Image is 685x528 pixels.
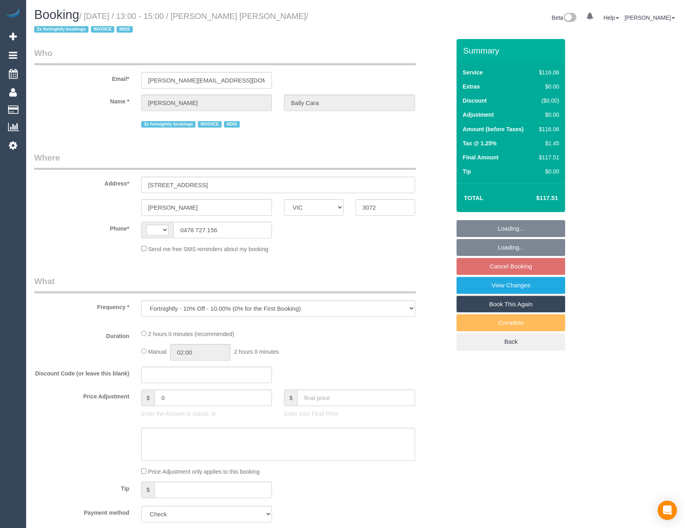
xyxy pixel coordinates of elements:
span: $ [141,390,154,406]
span: INVOICE [198,121,221,128]
label: Extras [463,82,480,91]
label: Price Adjustment [28,390,135,400]
span: 2x fortnightly bookings [141,121,195,128]
a: Beta [552,14,577,21]
span: Booking [34,8,79,22]
h4: $117.51 [512,195,558,202]
span: Price Adjustment only applies to this booking [148,468,259,475]
input: Phone* [173,222,272,238]
span: 2x fortnightly bookings [34,26,88,33]
input: Post Code* [356,199,415,216]
p: Enter your Final Price [284,410,415,418]
label: Payment method [28,506,135,517]
div: $0.00 [536,82,559,91]
label: Adjustment [463,111,494,119]
div: $1.45 [536,139,559,147]
label: Tax @ 1.25% [463,139,496,147]
div: ($0.00) [536,97,559,105]
legend: What [34,275,416,293]
div: Open Intercom Messenger [658,501,677,520]
label: Discount Code (or leave this blank) [28,367,135,377]
div: $0.00 [536,167,559,175]
div: $116.06 [536,68,559,76]
span: Send me free SMS reminders about my booking [148,246,268,252]
img: New interface [563,13,576,23]
span: 2 hours 0 minutes (recommended) [148,331,234,337]
label: Tip [28,482,135,493]
a: Back [457,333,565,350]
p: Enter the Amount to Adjust, or [141,410,272,418]
a: View Changes [457,277,565,294]
span: NDIS [224,121,240,128]
legend: Where [34,152,416,170]
input: First Name* [141,95,272,111]
label: Phone* [28,222,135,233]
span: NDIS [117,26,132,33]
input: Suburb* [141,199,272,216]
label: Duration [28,329,135,340]
div: $116.06 [536,125,559,133]
label: Email* [28,72,135,83]
h3: Summary [463,46,561,55]
div: $117.51 [536,153,559,161]
label: Service [463,68,483,76]
a: Book This Again [457,296,565,313]
label: Tip [463,167,471,175]
img: Automaid Logo [5,8,21,19]
input: Last Name* [284,95,415,111]
a: [PERSON_NAME] [625,14,675,21]
small: / [DATE] / 13:00 - 15:00 / [PERSON_NAME] [PERSON_NAME] [34,12,308,34]
a: Help [603,14,619,21]
input: Email* [141,72,272,89]
span: $ [141,482,154,498]
span: 2 hours 0 minutes [234,349,279,355]
label: Frequency * [28,300,135,311]
label: Address* [28,177,135,188]
label: Amount (before Taxes) [463,125,523,133]
label: Discount [463,97,487,105]
input: final price [297,390,415,406]
span: INVOICE [91,26,114,33]
span: $ [284,390,297,406]
label: Name * [28,95,135,105]
strong: Total [464,194,483,201]
label: Final Amount [463,153,498,161]
legend: Who [34,47,416,65]
span: Manual [148,349,167,355]
div: $0.00 [536,111,559,119]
